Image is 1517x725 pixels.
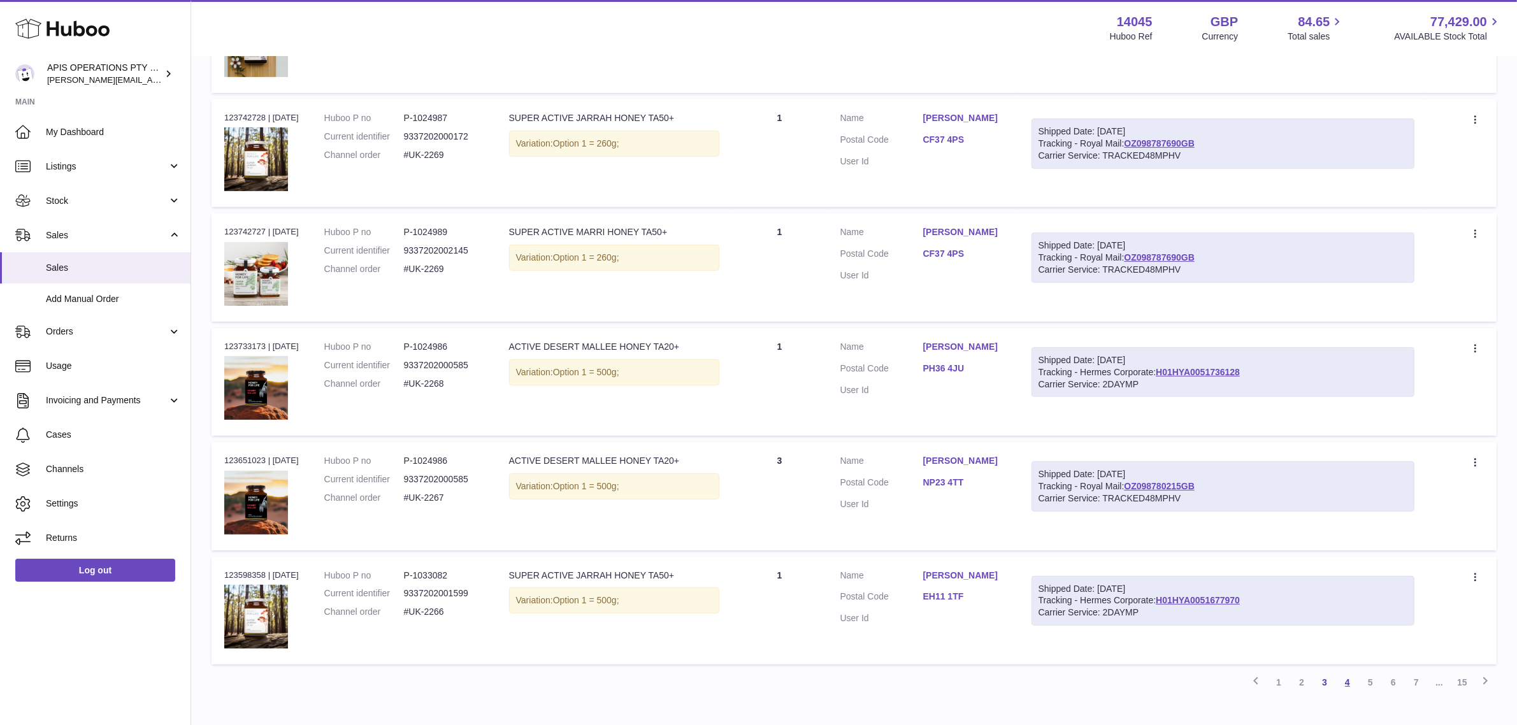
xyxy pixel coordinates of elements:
[324,492,404,504] dt: Channel order
[509,131,719,157] div: Variation:
[324,606,404,618] dt: Channel order
[1032,347,1415,398] div: Tracking - Hermes Corporate:
[509,473,719,499] div: Variation:
[404,587,484,599] dd: 9337202001599
[840,455,923,470] dt: Name
[15,559,175,582] a: Log out
[404,492,484,504] dd: #UK-2267
[324,341,404,353] dt: Huboo P no
[324,359,404,371] dt: Current identifier
[1382,671,1405,694] a: 6
[1032,461,1415,512] div: Tracking - Royal Mail:
[46,498,181,510] span: Settings
[840,570,923,585] dt: Name
[1110,31,1153,43] div: Huboo Ref
[224,112,299,124] div: 123742728 | [DATE]
[509,341,719,353] div: ACTIVE DESERT MALLEE HONEY TA20+
[509,112,719,124] div: SUPER ACTIVE JARRAH HONEY TA50+
[923,591,1006,603] a: EH11 1TF
[404,378,484,390] dd: #UK-2268
[1117,13,1153,31] strong: 14045
[1032,576,1415,626] div: Tracking - Hermes Corporate:
[46,463,181,475] span: Channels
[1156,367,1240,377] a: H01HYA0051736128
[1298,13,1330,31] span: 84.65
[324,226,404,238] dt: Huboo P no
[1039,126,1408,138] div: Shipped Date: [DATE]
[224,341,299,352] div: 123733173 | [DATE]
[732,213,828,321] td: 1
[324,112,404,124] dt: Huboo P no
[1124,138,1195,148] a: OZ098787690GB
[1202,31,1239,43] div: Currency
[1288,13,1344,43] a: 84.65 Total sales
[1394,13,1502,43] a: 77,429.00 AVAILABLE Stock Total
[840,612,923,624] dt: User Id
[509,359,719,385] div: Variation:
[1039,378,1408,391] div: Carrier Service: 2DAYMP
[840,248,923,263] dt: Postal Code
[1039,607,1408,619] div: Carrier Service: 2DAYMP
[1032,233,1415,283] div: Tracking - Royal Mail:
[46,262,181,274] span: Sales
[46,195,168,207] span: Stock
[224,570,299,581] div: 123598358 | [DATE]
[324,149,404,161] dt: Channel order
[923,112,1006,124] a: [PERSON_NAME]
[732,557,828,664] td: 1
[1124,252,1195,262] a: OZ098787690GB
[840,384,923,396] dt: User Id
[840,362,923,378] dt: Postal Code
[404,245,484,257] dd: 9337202002145
[404,263,484,275] dd: #UK-2269
[1039,150,1408,162] div: Carrier Service: TRACKED48MPHV
[1039,492,1408,505] div: Carrier Service: TRACKED48MPHV
[1211,13,1238,31] strong: GBP
[46,360,181,372] span: Usage
[224,585,288,649] img: gps_generated_8a54127e-9a90-409b-8043-53768bdfa358.png
[840,591,923,606] dt: Postal Code
[1290,671,1313,694] a: 2
[404,131,484,143] dd: 9337202000172
[732,442,828,550] td: 3
[404,149,484,161] dd: #UK-2269
[46,394,168,406] span: Invoicing and Payments
[732,99,828,207] td: 1
[732,328,828,436] td: 1
[1313,671,1336,694] a: 3
[553,252,619,262] span: Option 1 = 260g;
[47,75,324,85] span: [PERSON_NAME][EMAIL_ADDRESS][PERSON_NAME][DOMAIN_NAME]
[923,477,1006,489] a: NP23 4TT
[840,477,923,492] dt: Postal Code
[47,62,162,86] div: APIS OPERATIONS PTY LTD, T/A HONEY FOR LIFE
[1039,583,1408,595] div: Shipped Date: [DATE]
[840,155,923,168] dt: User Id
[553,367,619,377] span: Option 1 = 500g;
[923,570,1006,582] a: [PERSON_NAME]
[324,455,404,467] dt: Huboo P no
[46,161,168,173] span: Listings
[923,341,1006,353] a: [PERSON_NAME]
[224,356,288,420] img: gps_generated.png
[509,570,719,582] div: SUPER ACTIVE JARRAH HONEY TA50+
[324,245,404,257] dt: Current identifier
[324,587,404,599] dt: Current identifier
[404,359,484,371] dd: 9337202000585
[840,112,923,127] dt: Name
[553,138,619,148] span: Option 1 = 260g;
[1359,671,1382,694] a: 5
[553,595,619,605] span: Option 1 = 500g;
[46,293,181,305] span: Add Manual Order
[46,126,181,138] span: My Dashboard
[1039,264,1408,276] div: Carrier Service: TRACKED48MPHV
[46,326,168,338] span: Orders
[509,587,719,614] div: Variation:
[324,570,404,582] dt: Huboo P no
[324,378,404,390] dt: Channel order
[324,263,404,275] dt: Channel order
[1156,595,1240,605] a: H01HYA0051677970
[224,127,288,191] img: gps_generated_8a54127e-9a90-409b-8043-53768bdfa358.png
[1394,31,1502,43] span: AVAILABLE Stock Total
[1124,481,1195,491] a: OZ098780215GB
[509,226,719,238] div: SUPER ACTIVE MARRI HONEY TA50+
